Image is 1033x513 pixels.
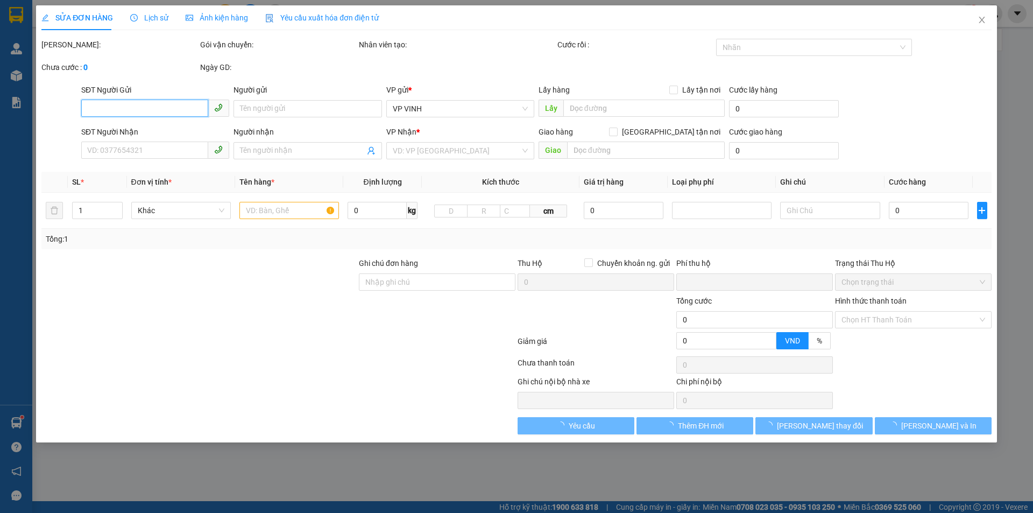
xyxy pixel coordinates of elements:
div: Chưa cước : [41,61,198,73]
span: Lấy [539,100,563,117]
input: D [434,205,468,217]
span: Lịch sử [130,13,168,22]
div: Cước rồi : [557,39,714,51]
img: icon [265,14,274,23]
button: plus [977,202,987,219]
span: Đơn vị tính [131,178,172,186]
span: Yêu cầu [569,420,595,432]
span: Tên hàng [239,178,274,186]
button: [PERSON_NAME] và In [875,417,992,434]
span: Chọn trạng thái [841,274,985,290]
span: VP VINH [393,101,528,117]
span: Lấy tận nơi [678,84,725,96]
input: Dọc đường [567,142,725,159]
span: edit [41,14,49,22]
span: VP Nhận [386,128,416,136]
span: loading [765,421,777,429]
span: loading [557,421,569,429]
span: kg [407,202,418,219]
span: Định lượng [363,178,401,186]
input: Ghi chú đơn hàng [359,273,515,291]
span: Giao [539,142,567,159]
div: Ghi chú nội bộ nhà xe [518,376,674,392]
label: Ghi chú đơn hàng [359,259,418,268]
span: Tổng cước [676,297,712,305]
span: [PERSON_NAME] thay đổi [777,420,863,432]
span: Kích thước [482,178,519,186]
div: Chưa thanh toán [516,357,675,376]
label: Hình thức thanh toán [835,297,907,305]
span: VND [785,336,800,345]
th: Loại phụ phí [668,172,776,193]
span: picture [186,14,193,22]
span: Thu Hộ [518,259,542,268]
span: loading [889,421,901,429]
button: [PERSON_NAME] thay đổi [755,417,872,434]
th: Ghi chú [776,172,884,193]
span: phone [214,103,223,112]
input: Ghi Chú [780,202,880,219]
div: Phí thu hộ [676,257,833,273]
div: SĐT Người Gửi [81,84,229,96]
div: Chi phí nội bộ [676,376,833,392]
div: SĐT Người Nhận [81,126,229,138]
span: [GEOGRAPHIC_DATA] tận nơi [618,126,725,138]
span: Cước hàng [889,178,926,186]
div: Giảm giá [516,335,675,354]
span: Giá trị hàng [584,178,624,186]
input: Cước lấy hàng [729,100,839,117]
div: Trạng thái Thu Hộ [835,257,992,269]
button: Thêm ĐH mới [636,417,753,434]
div: VP gửi [386,84,534,96]
span: loading [666,421,678,429]
span: cm [530,205,567,217]
input: Dọc đường [563,100,725,117]
span: Lấy hàng [539,86,570,94]
div: Gói vận chuyển: [200,39,357,51]
input: C [500,205,530,217]
span: close [978,16,986,24]
span: Giao hàng [539,128,573,136]
span: user-add [367,146,376,155]
span: Ảnh kiện hàng [186,13,248,22]
div: [PERSON_NAME]: [41,39,198,51]
input: Cước giao hàng [729,142,839,159]
label: Cước lấy hàng [729,86,777,94]
span: Yêu cầu xuất hóa đơn điện tử [265,13,379,22]
span: SỬA ĐƠN HÀNG [41,13,113,22]
div: Nhân viên tạo: [359,39,555,51]
div: Ngày GD: [200,61,357,73]
input: R [467,205,500,217]
span: plus [978,206,987,215]
div: Người gửi [234,84,381,96]
span: phone [214,145,223,154]
span: SL [72,178,81,186]
b: 0 [83,63,88,72]
button: Close [967,5,997,36]
span: % [817,336,822,345]
span: [PERSON_NAME] và In [901,420,977,432]
label: Cước giao hàng [729,128,782,136]
span: Khác [138,202,224,219]
div: Người nhận [234,126,381,138]
span: Thêm ĐH mới [678,420,724,432]
div: Tổng: 1 [46,233,399,245]
button: delete [46,202,63,219]
span: Chuyển khoản ng. gửi [593,257,674,269]
button: Yêu cầu [518,417,634,434]
span: clock-circle [130,14,138,22]
input: VD: Bàn, Ghế [239,202,339,219]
